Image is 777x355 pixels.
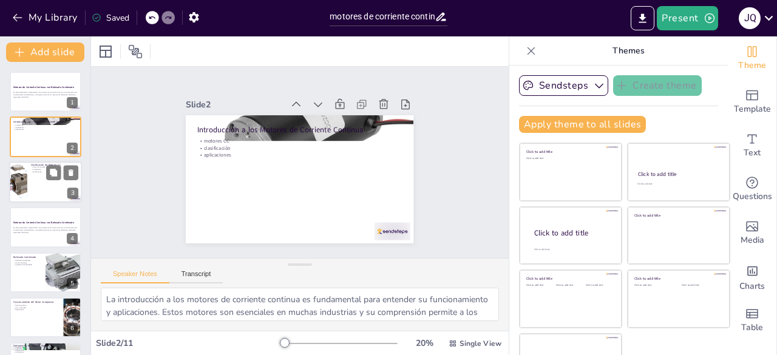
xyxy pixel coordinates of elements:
strong: Motores de Corriente Continua con Bobinado Combinado [13,86,74,89]
div: Add a table [728,299,776,342]
span: Charts [739,280,765,293]
div: 2 [10,117,81,157]
span: Media [741,234,764,247]
p: Themes [541,36,716,66]
div: Click to add body [534,248,611,251]
div: Saved [92,12,129,24]
p: aplicaciones [13,349,78,351]
p: Introducción a los Motores de Corriente Continua [251,61,396,220]
button: My Library [9,8,83,27]
div: 20 % [410,337,439,349]
button: Apply theme to all slides [519,116,646,133]
div: 5 [10,252,81,292]
p: Clasificación de Motores CC [31,163,78,167]
p: aplicaciones [234,79,377,236]
div: Click to add title [534,228,612,238]
div: Click to add text [634,284,673,287]
span: Questions [733,190,772,203]
p: bobinado combinado [13,259,42,262]
p: Funcionamiento del Motor Compuesto [13,300,60,304]
button: Sendsteps [519,75,608,96]
p: En esta presentación, exploraremos los motores de corriente continua, su funcionamiento, la clasi... [13,227,78,231]
div: Click to add text [682,284,720,287]
p: Generated with [URL] [13,231,78,234]
div: Click to add text [526,284,554,287]
div: 1 [10,72,81,112]
div: Click to add text [586,284,613,287]
button: Export to PowerPoint [631,6,654,30]
p: rendimiento [31,171,78,173]
div: Change the overall theme [728,36,776,80]
p: conexiones [31,168,78,171]
span: Table [741,321,763,334]
button: Add slide [6,42,84,62]
div: 6 [67,323,78,334]
div: 3 [67,188,78,198]
button: Duplicate Slide [46,165,61,180]
div: Get real-time input from your audience [728,167,776,211]
div: Click to add title [634,212,721,217]
p: Generated with [URL] [13,96,78,98]
button: Create theme [613,75,702,96]
button: J Q [739,6,761,30]
span: Position [128,44,143,59]
input: Insert title [330,8,434,25]
div: Slide 2 [262,35,336,115]
p: rendimiento [13,351,78,354]
span: Text [744,146,761,160]
button: Transcript [169,270,223,283]
p: Comparación de Tipos de Motores CC [13,344,78,348]
p: Introducción a los Motores de Corriente Continua [13,120,78,123]
span: Theme [738,59,766,72]
p: motores CC [13,124,78,126]
div: Layout [96,42,115,61]
div: Click to add text [556,284,583,287]
div: Add images, graphics, shapes or video [728,211,776,255]
div: Add charts and graphs [728,255,776,299]
div: 4 [67,233,78,244]
strong: Motores de Corriente Continua con Bobinado Combinado [13,221,74,225]
div: 5 [67,278,78,289]
div: 3 [9,161,82,203]
div: Add text boxes [728,124,776,167]
div: Click to add title [638,171,719,178]
p: aplicaciones [13,128,78,130]
div: Click to add title [634,276,721,281]
p: motores CC [245,70,387,227]
p: tipos de motores [31,166,78,169]
p: par y velocidad [13,306,60,309]
div: 1 [67,97,78,108]
button: Speaker Notes [101,270,169,283]
p: par de arranque [13,262,42,264]
div: 2 [67,143,78,154]
div: J Q [739,7,761,29]
button: Present [657,6,718,30]
p: comparación [13,347,78,350]
div: Add ready made slides [728,80,776,124]
p: flujo magnético [13,304,60,306]
textarea: La introducción a los motores de corriente continua es fundamental para entender su funcionamient... [101,288,499,321]
div: Click to add title [526,149,613,154]
div: 4 [10,207,81,247]
p: Bobinado Combinado [13,255,42,259]
p: aplicaciones [13,309,60,311]
div: Click to add title [526,276,613,281]
div: Click to add text [526,157,613,160]
span: Template [734,103,771,116]
div: 6 [10,297,81,337]
p: clasificación [239,74,382,231]
div: Slide 2 / 11 [96,337,281,349]
button: Delete Slide [64,165,78,180]
p: regulación de velocidad [13,263,42,266]
span: Single View [460,339,501,348]
p: clasificación [13,126,78,128]
div: Click to add text [637,183,718,186]
p: En esta presentación, exploraremos los motores de corriente continua, su funcionamiento, la clasi... [13,92,78,96]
